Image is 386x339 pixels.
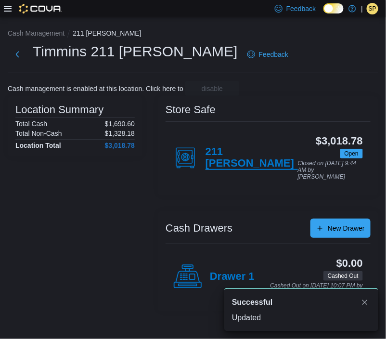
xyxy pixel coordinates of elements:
span: Feedback [259,50,288,59]
div: Notification [232,297,371,308]
h3: Store Safe [166,104,216,116]
button: disable [185,81,239,96]
p: $1,690.60 [105,120,135,128]
h6: Total Non-Cash [15,130,62,137]
h4: 211 [PERSON_NAME] [206,146,298,170]
p: $1,328.18 [105,130,135,137]
h3: $0.00 [336,258,363,269]
h3: $3,018.78 [316,135,363,147]
p: Cash management is enabled at this location. Click here to [8,85,183,92]
button: Cash Management [8,29,64,37]
span: disable [202,84,223,93]
h4: Location Total [15,142,61,149]
span: New Drawer [328,223,365,233]
span: Cashed Out [323,271,363,281]
h4: Drawer 1 [210,271,255,283]
p: | [361,3,363,14]
div: Sarah Pieterse [367,3,378,14]
span: Open [340,149,363,158]
h4: $3,018.78 [105,142,135,149]
button: New Drawer [310,219,371,238]
h3: Cash Drawers [166,222,232,234]
img: Cova [19,4,62,13]
a: Feedback [244,45,292,64]
span: Dark Mode [323,13,324,14]
span: Successful [232,297,272,308]
span: Open [345,149,359,158]
input: Dark Mode [323,3,344,13]
span: Feedback [286,4,316,13]
div: Updated [232,312,371,324]
button: Dismiss toast [359,297,371,308]
button: Next [8,45,27,64]
h6: Total Cash [15,120,47,128]
button: 211 [PERSON_NAME] [73,29,141,37]
h1: Timmins 211 [PERSON_NAME] [33,42,238,61]
h3: Location Summary [15,104,103,116]
span: SP [369,3,376,14]
span: Cashed Out [328,272,359,280]
nav: An example of EuiBreadcrumbs [8,28,378,40]
p: Closed on [DATE] 9:44 AM by [PERSON_NAME] [298,160,363,180]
